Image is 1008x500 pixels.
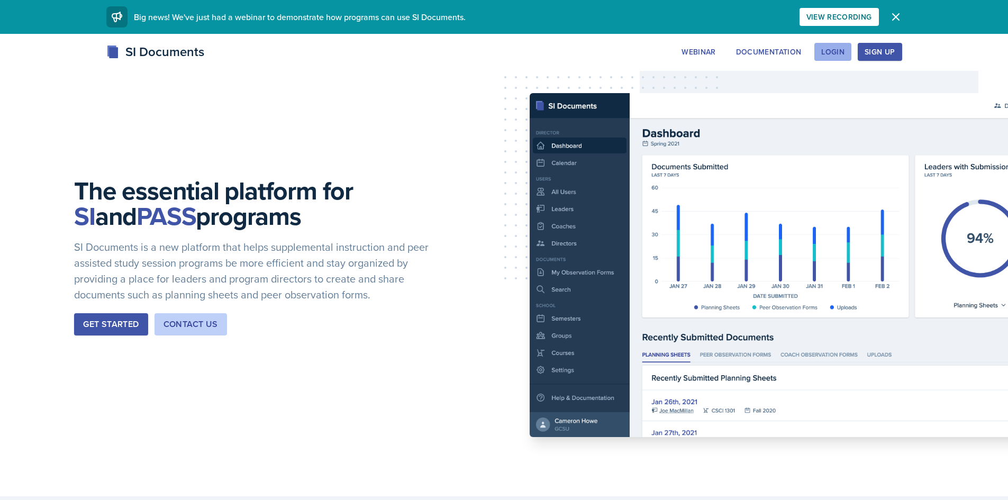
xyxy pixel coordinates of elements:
div: Contact Us [164,318,218,331]
button: Documentation [729,43,809,61]
div: Documentation [736,48,802,56]
span: Big news! We've just had a webinar to demonstrate how programs can use SI Documents. [134,11,466,23]
button: View Recording [800,8,879,26]
div: Webinar [682,48,715,56]
button: Sign Up [858,43,902,61]
button: Get Started [74,313,148,335]
div: View Recording [806,13,872,21]
div: Login [821,48,844,56]
div: Sign Up [865,48,895,56]
button: Login [814,43,851,61]
button: Webinar [675,43,722,61]
button: Contact Us [155,313,227,335]
div: Get Started [83,318,139,331]
div: SI Documents [106,42,204,61]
